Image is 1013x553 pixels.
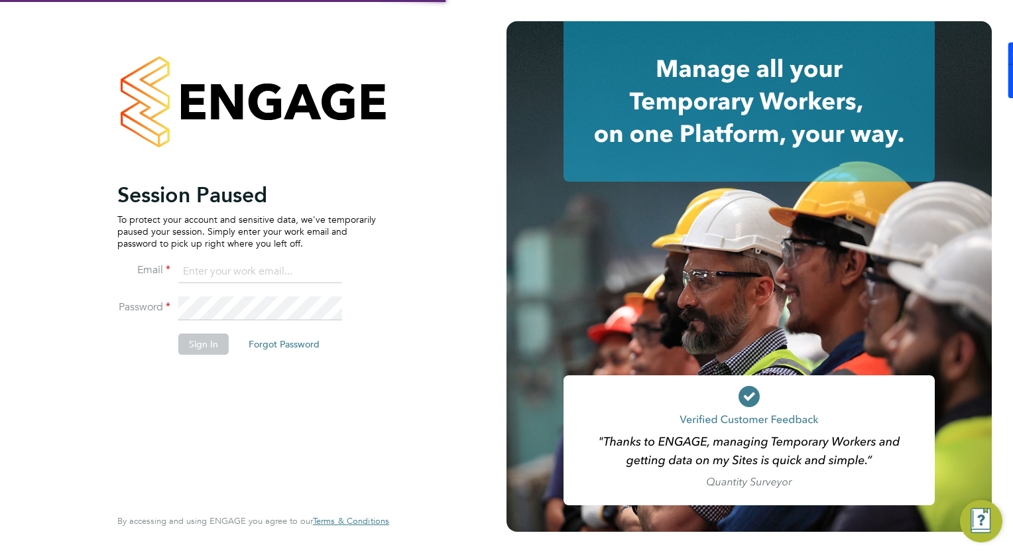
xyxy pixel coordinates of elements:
label: Email [117,263,170,277]
input: Enter your work email... [178,260,342,284]
label: Password [117,300,170,314]
p: To protect your account and sensitive data, we've temporarily paused your session. Simply enter y... [117,214,376,250]
button: Engage Resource Center [960,500,1002,542]
button: Sign In [178,334,229,355]
span: By accessing and using ENGAGE you agree to our [117,515,389,526]
button: Forgot Password [238,334,330,355]
a: Terms & Conditions [313,516,389,526]
h2: Session Paused [117,182,376,208]
span: Terms & Conditions [313,515,389,526]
